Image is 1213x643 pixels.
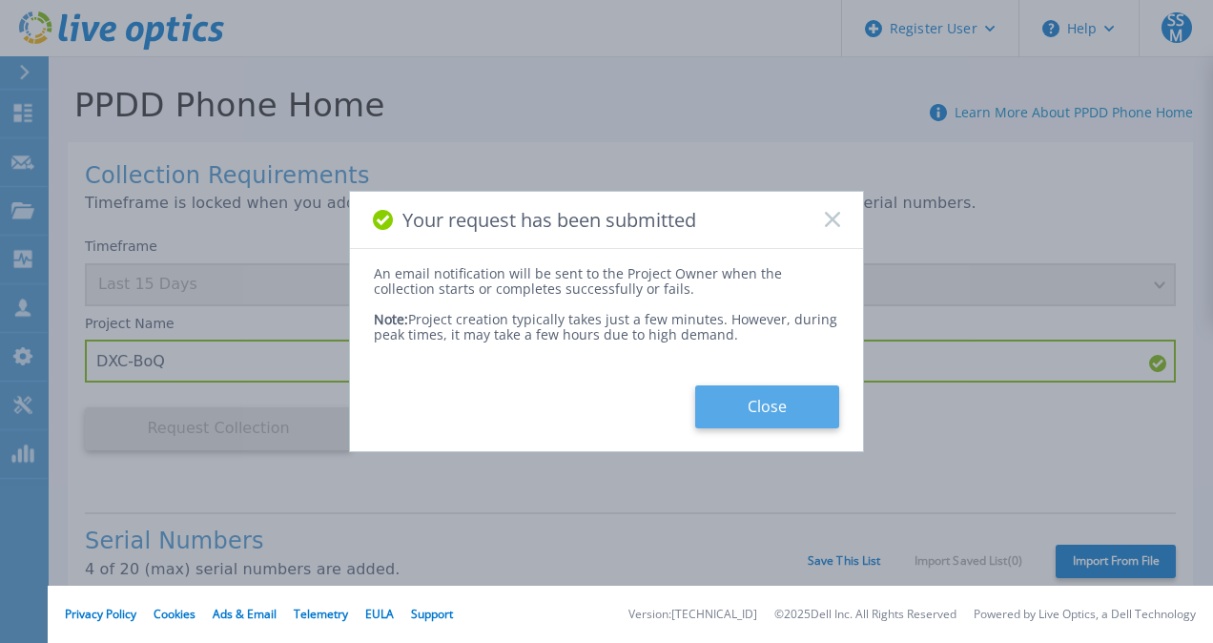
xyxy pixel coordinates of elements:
a: Telemetry [294,606,348,622]
span: Note: [374,310,408,328]
span: Your request has been submitted [402,209,696,231]
a: Support [411,606,453,622]
li: Powered by Live Optics, a Dell Technology [974,609,1196,621]
div: An email notification will be sent to the Project Owner when the collection starts or completes s... [374,266,839,297]
a: Ads & Email [213,606,277,622]
a: Cookies [154,606,195,622]
a: Privacy Policy [65,606,136,622]
li: © 2025 Dell Inc. All Rights Reserved [774,609,956,621]
a: EULA [365,606,394,622]
button: Close [695,385,839,428]
div: Project creation typically takes just a few minutes. However, during peak times, it may take a fe... [374,297,839,342]
li: Version: [TECHNICAL_ID] [628,609,757,621]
